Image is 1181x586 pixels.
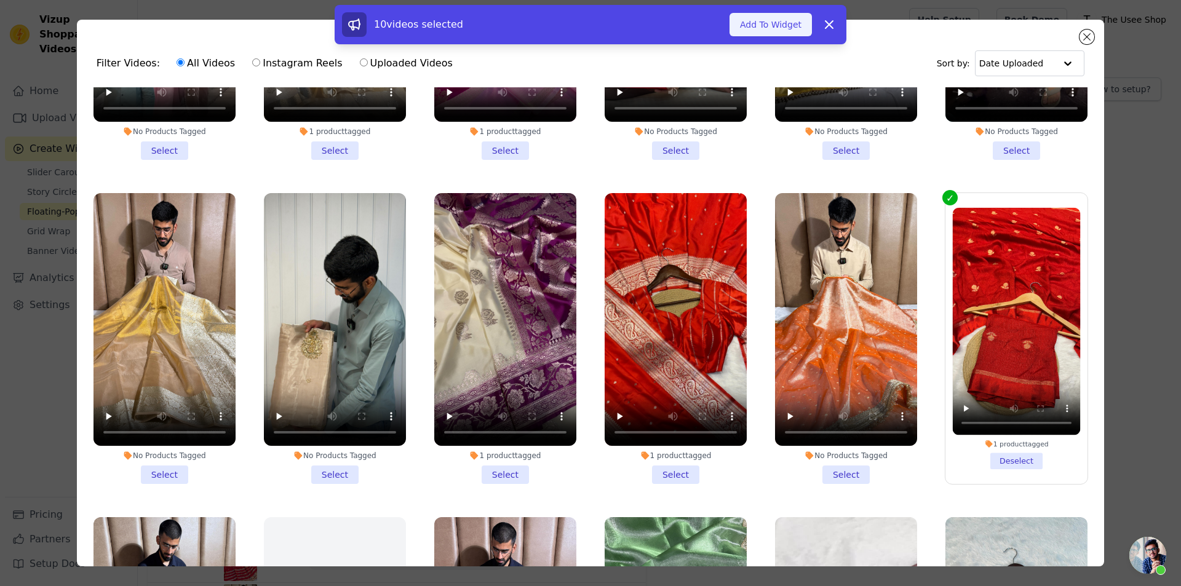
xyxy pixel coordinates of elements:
[1129,537,1166,574] div: Open chat
[359,55,453,71] label: Uploaded Videos
[434,127,576,137] div: 1 product tagged
[605,451,747,461] div: 1 product tagged
[264,451,406,461] div: No Products Tagged
[176,55,236,71] label: All Videos
[434,451,576,461] div: 1 product tagged
[374,18,463,30] span: 10 videos selected
[93,451,236,461] div: No Products Tagged
[605,127,747,137] div: No Products Tagged
[937,50,1085,76] div: Sort by:
[252,55,343,71] label: Instagram Reels
[730,13,812,36] button: Add To Widget
[953,439,1081,448] div: 1 product tagged
[775,127,917,137] div: No Products Tagged
[945,127,1088,137] div: No Products Tagged
[93,127,236,137] div: No Products Tagged
[775,451,917,461] div: No Products Tagged
[97,49,459,77] div: Filter Videos:
[264,127,406,137] div: 1 product tagged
